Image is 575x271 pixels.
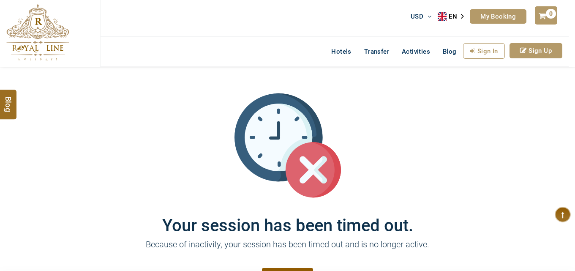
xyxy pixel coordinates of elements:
[395,43,436,60] a: Activities
[535,6,557,25] a: 0
[6,4,69,61] img: The Royal Line Holidays
[443,48,457,55] span: Blog
[438,10,470,23] aside: Language selected: English
[438,10,470,23] div: Language
[234,92,341,199] img: session_time_out.svg
[325,43,357,60] a: Hotels
[3,96,14,104] span: Blog
[438,10,470,23] a: EN
[436,43,463,60] a: Blog
[463,43,505,59] a: Sign In
[470,9,526,24] a: My Booking
[510,43,562,58] a: Sign Up
[546,9,556,19] span: 0
[411,13,423,20] span: USD
[358,43,395,60] a: Transfer
[34,199,541,235] h1: Your session has been timed out.
[34,238,541,263] p: Because of inactivity, your session has been timed out and is no longer active.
